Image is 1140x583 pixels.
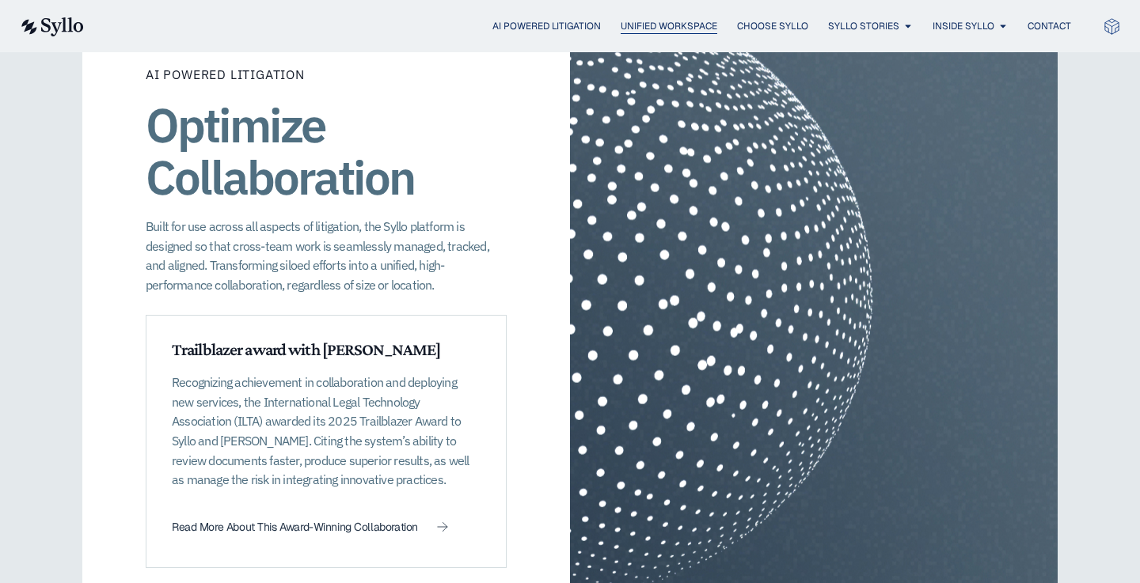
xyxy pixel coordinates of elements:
[1028,19,1071,33] a: Contact
[933,19,994,33] a: Inside Syllo
[737,19,808,33] a: Choose Syllo
[146,99,507,203] h1: Optimize Collaboration
[146,217,507,295] p: Built for use across all aspects of litigation, the Syllo platform is designed so that cross-team...
[828,19,899,33] a: Syllo Stories
[116,19,1071,34] nav: Menu
[172,521,448,533] a: Read More About This Award-Winning Collaboration
[19,17,84,36] img: syllo
[172,373,481,490] p: Recognizing achievement in collaboration and deploying new services, the International Legal Tech...
[116,19,1071,34] div: Menu Toggle
[492,19,601,33] a: AI Powered Litigation
[621,19,717,33] a: Unified Workspace
[172,339,440,359] span: Trailblazer award with [PERSON_NAME]
[172,521,418,532] span: Read More About This Award-Winning Collaboration
[146,65,507,84] p: AI Powered Litigation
